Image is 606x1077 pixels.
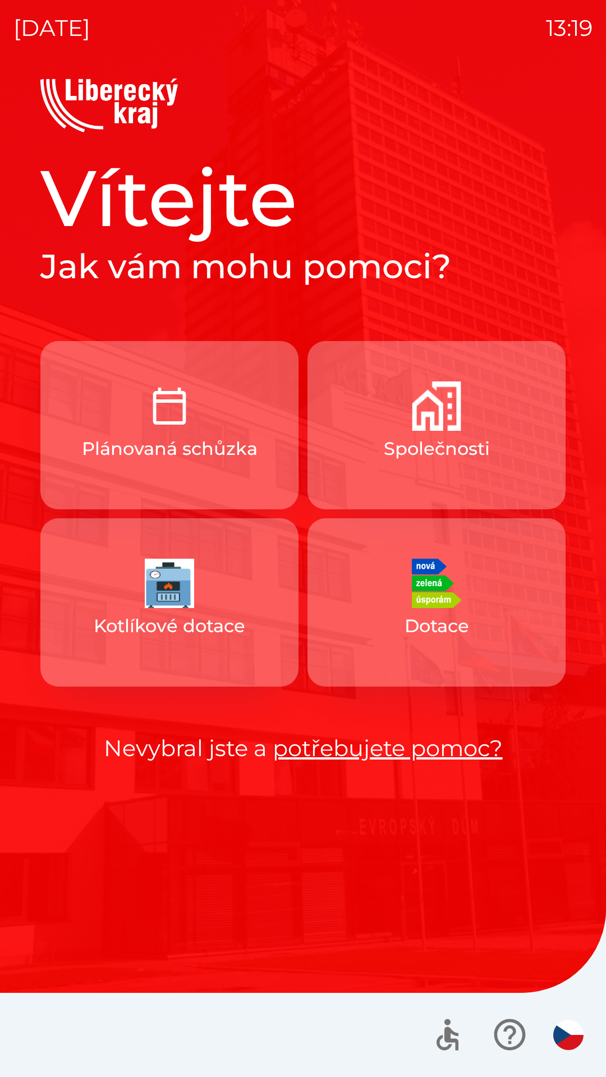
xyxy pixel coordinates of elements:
[40,731,566,765] p: Nevybral jste a
[40,341,299,509] button: Plánovaná schůzka
[40,246,566,287] h2: Jak vám mohu pomoci?
[307,518,566,687] button: Dotace
[553,1020,584,1050] img: cs flag
[546,11,593,45] p: 13:19
[384,435,490,462] p: Společnosti
[412,381,461,431] img: 644681bd-e16a-4109-a7b6-918097ae4b70.png
[412,559,461,608] img: 6d139dd1-8fc5-49bb-9f2a-630d078e995c.png
[94,613,245,639] p: Kotlíkové dotace
[145,559,194,608] img: 5de838b1-4442-480a-8ada-6a724b1569a5.jpeg
[13,11,90,45] p: [DATE]
[40,518,299,687] button: Kotlíkové dotace
[405,613,469,639] p: Dotace
[82,435,258,462] p: Plánovaná schůzka
[145,381,194,431] img: ccf5c2e8-387f-4dcc-af78-ee3ae5191d0b.png
[40,150,566,246] h1: Vítejte
[40,79,566,132] img: Logo
[307,341,566,509] button: Společnosti
[273,734,503,762] a: potřebujete pomoc?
